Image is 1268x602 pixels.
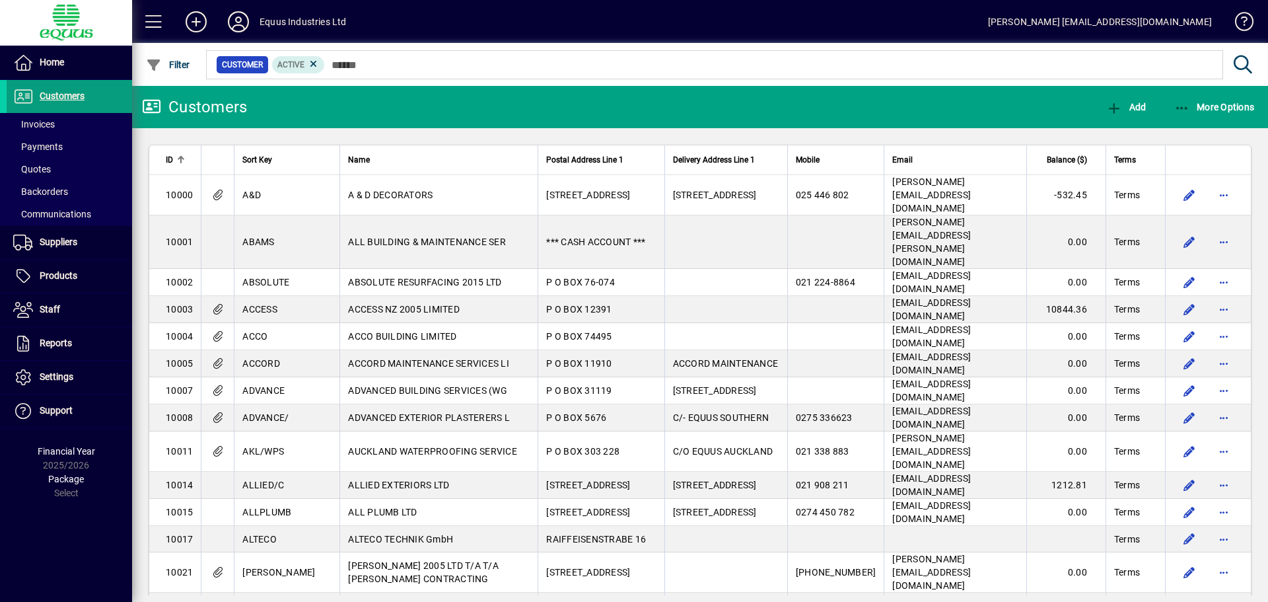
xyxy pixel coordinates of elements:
[166,153,193,167] div: ID
[348,190,433,200] span: A & D DECORATORS
[142,96,247,118] div: Customers
[1213,502,1234,523] button: More options
[166,534,193,545] span: 10017
[260,11,347,32] div: Equus Industries Ltd
[892,352,971,375] span: [EMAIL_ADDRESS][DOMAIN_NAME]
[546,190,630,200] span: [STREET_ADDRESS]
[48,474,84,484] span: Package
[796,507,855,517] span: 0274 450 782
[166,304,193,315] span: 10003
[7,203,132,225] a: Communications
[166,237,193,247] span: 10001
[348,534,453,545] span: ALTECO TECHNIK GmbH
[7,293,132,326] a: Staff
[673,446,773,457] span: C/O EQUUS AUCKLAND
[988,11,1212,32] div: [PERSON_NAME] [EMAIL_ADDRESS][DOMAIN_NAME]
[1026,472,1106,499] td: 1212.81
[348,331,456,342] span: ACCO BUILDING LIMITED
[546,480,630,490] span: [STREET_ADDRESS]
[1026,499,1106,526] td: 0.00
[546,507,630,517] span: [STREET_ADDRESS]
[242,153,272,167] span: Sort Key
[1026,323,1106,350] td: 0.00
[7,327,132,360] a: Reports
[166,480,193,490] span: 10014
[546,331,612,342] span: P O BOX 74495
[892,473,971,497] span: [EMAIL_ADDRESS][DOMAIN_NAME]
[242,412,289,423] span: ADVANCE/
[272,56,325,73] mat-chip: Activation Status: Active
[1114,478,1140,492] span: Terms
[1213,441,1234,462] button: More options
[1114,235,1140,248] span: Terms
[348,480,449,490] span: ALLIED EXTERIORS LTD
[1213,184,1234,206] button: More options
[348,237,506,247] span: ALL BUILDING & MAINTENANCE SER
[1114,303,1140,316] span: Terms
[673,358,779,369] span: ACCORD MAINTENANCE
[242,567,315,578] span: [PERSON_NAME]
[546,277,615,287] span: P O BOX 76-074
[40,270,77,281] span: Products
[166,446,193,457] span: 10011
[892,433,971,470] span: [PERSON_NAME][EMAIL_ADDRESS][DOMAIN_NAME]
[673,190,757,200] span: [STREET_ADDRESS]
[1026,296,1106,323] td: 10844.36
[1026,215,1106,269] td: 0.00
[1213,474,1234,496] button: More options
[1213,407,1234,428] button: More options
[242,507,291,517] span: ALLPLUMB
[166,153,173,167] span: ID
[892,379,971,402] span: [EMAIL_ADDRESS][DOMAIN_NAME]
[1213,272,1234,293] button: More options
[348,385,507,396] span: ADVANCED BUILDING SERVICES (WG
[1114,276,1140,289] span: Terms
[166,190,193,200] span: 10000
[1179,562,1200,583] button: Edit
[892,153,1018,167] div: Email
[1213,326,1234,347] button: More options
[1026,404,1106,432] td: 0.00
[892,270,971,294] span: [EMAIL_ADDRESS][DOMAIN_NAME]
[166,507,193,517] span: 10015
[1179,184,1200,206] button: Edit
[7,361,132,394] a: Settings
[1179,380,1200,401] button: Edit
[1213,529,1234,550] button: More options
[796,480,849,490] span: 021 908 211
[242,237,274,247] span: ABAMS
[892,406,971,430] span: [EMAIL_ADDRESS][DOMAIN_NAME]
[1035,153,1099,167] div: Balance ($)
[146,59,190,70] span: Filter
[1026,552,1106,593] td: 0.00
[242,385,285,396] span: ADVANCE
[13,186,68,197] span: Backorders
[40,57,64,67] span: Home
[242,358,280,369] span: ACCORD
[242,304,277,315] span: ACCESS
[673,507,757,517] span: [STREET_ADDRESS]
[796,153,820,167] span: Mobile
[1026,269,1106,296] td: 0.00
[13,209,91,219] span: Communications
[546,567,630,578] span: [STREET_ADDRESS]
[348,446,517,457] span: AUCKLAND WATERPROOFING SERVICE
[1114,533,1140,546] span: Terms
[7,180,132,203] a: Backorders
[40,371,73,382] span: Settings
[13,164,51,174] span: Quotes
[1026,377,1106,404] td: 0.00
[796,277,855,287] span: 021 224-8864
[277,60,304,69] span: Active
[348,153,530,167] div: Name
[1179,231,1200,252] button: Edit
[1179,353,1200,374] button: Edit
[546,412,606,423] span: P O BOX 5676
[546,385,612,396] span: P O BOX 31119
[348,277,501,287] span: ABSOLUTE RESURFACING 2015 LTD
[796,190,849,200] span: 025 446 802
[166,331,193,342] span: 10004
[1114,411,1140,424] span: Terms
[7,135,132,158] a: Payments
[673,385,757,396] span: [STREET_ADDRESS]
